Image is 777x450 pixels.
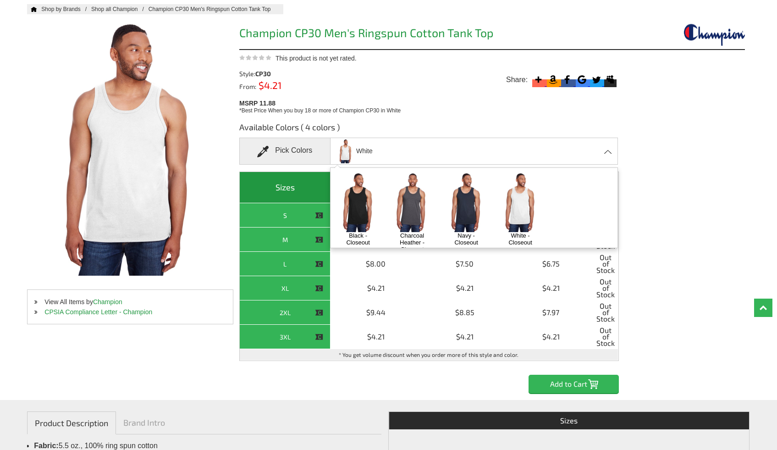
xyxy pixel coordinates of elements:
[239,27,619,41] h1: Champion CP30 Men's Ringspun Cotton Tank Top
[315,260,323,268] img: This item is CLOSEOUT!
[421,325,508,349] td: $4.21
[239,122,619,138] h3: Available Colors ( 4 colors )
[240,172,331,203] th: Sizes
[388,172,436,232] img: Charcoal Heather
[149,6,280,12] a: Champion CP30 Men's Ringspun Cotton Tank Top
[331,325,421,349] td: $4.21
[239,107,401,114] span: *Best Price When you buy 18 or more of Champion CP30 in White
[596,278,616,298] span: Out of Stock
[331,252,421,276] td: $8.00
[393,232,432,253] a: Charcoal Heather - Closeout
[508,325,594,349] td: $4.21
[28,297,233,307] li: View All Items by
[315,211,323,220] img: This item is CLOSEOUT!
[116,411,172,433] a: Brand Intro
[27,6,37,12] a: Home
[561,73,573,86] svg: Facebook
[676,23,745,47] img: Champion
[242,331,328,343] div: 3XL
[389,412,749,429] th: Sizes
[27,411,116,434] a: Product Description
[508,300,594,325] td: $7.97
[315,309,323,317] img: This item is CLOSEOUT!
[331,276,421,300] td: $4.21
[547,73,559,86] svg: Amazon
[442,172,490,232] img: Navy
[276,55,357,62] span: This product is not yet rated.
[255,70,271,78] span: CP30
[506,75,528,84] span: Share:
[256,79,281,91] span: $4.21
[239,71,335,77] div: Style:
[242,307,328,318] div: 2XL
[590,73,602,86] svg: Twitter
[240,349,618,361] td: * You get volume discount when you order more of this style and color.
[339,232,378,246] a: Black - Closeout
[754,299,772,317] a: Top
[421,300,508,325] td: $8.85
[421,252,508,276] td: $7.50
[501,232,540,246] a: White - Closeout
[315,333,323,341] img: This item is CLOSEOUT!
[239,138,331,165] div: Pick Colors
[242,283,328,294] div: XL
[576,73,588,86] svg: Google Bookmark
[239,82,335,90] div: From:
[496,172,545,232] img: White
[421,276,508,300] td: $4.21
[356,143,373,159] span: White
[242,234,328,245] div: M
[596,230,616,249] span: Out of Stock
[596,254,616,273] span: Out of Stock
[242,210,328,221] div: S
[239,55,271,61] img: This product is not yet rated.
[315,236,323,244] img: This item is CLOSEOUT!
[334,172,382,232] img: Black
[596,327,616,346] span: Out of Stock
[93,298,122,306] a: Champion
[41,6,91,12] a: Shop by Brands
[34,442,58,450] span: Fabric:
[91,6,149,12] a: Shop all Champion
[508,276,594,300] td: $4.21
[44,308,152,316] a: CPSIA Compliance Letter - Champion
[529,375,619,393] input: Add to Cart
[336,139,355,163] img: White
[331,300,421,325] td: $9.44
[532,73,545,86] svg: More
[315,284,323,293] img: This item is CLOSEOUT!
[604,73,617,86] svg: Myspace
[239,97,622,115] div: MSRP 11.88
[596,303,616,322] span: Out of Stock
[508,252,594,276] td: $6.75
[447,232,486,246] a: Navy - Closeout
[242,258,328,270] div: L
